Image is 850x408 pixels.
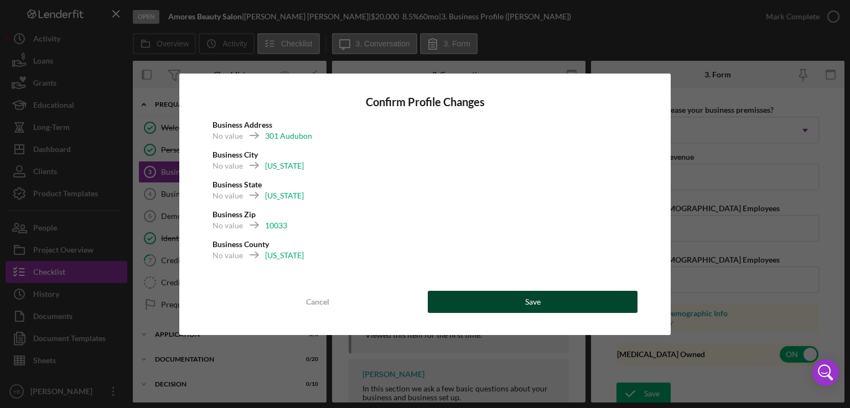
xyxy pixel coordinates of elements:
[212,220,243,231] div: No value
[265,160,304,171] div: [US_STATE]
[265,220,287,231] div: 10033
[212,190,243,201] div: No value
[265,250,304,261] div: [US_STATE]
[212,291,422,313] button: Cancel
[212,210,256,219] b: Business Zip
[265,130,312,142] div: 301 Audubon
[212,250,243,261] div: No value
[212,160,243,171] div: No value
[212,239,269,249] b: Business County
[212,180,262,189] b: Business State
[428,291,637,313] button: Save
[306,291,329,313] div: Cancel
[212,150,258,159] b: Business City
[812,359,839,386] div: Open Intercom Messenger
[212,130,243,142] div: No value
[525,291,541,313] div: Save
[212,96,637,108] h4: Confirm Profile Changes
[212,120,272,129] b: Business Address
[265,190,304,201] div: [US_STATE]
